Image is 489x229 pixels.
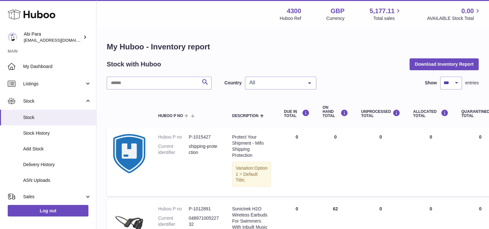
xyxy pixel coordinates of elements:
[23,64,91,70] span: My Dashboard
[158,215,189,227] dt: Current identifier
[189,206,219,212] dd: P-1012891
[189,134,219,140] dd: P-1015427
[23,115,91,121] span: Stock
[248,80,303,86] span: All
[107,42,479,52] h1: My Huboo - Inventory report
[277,128,316,196] td: 0
[232,162,271,187] div: Variation:
[158,134,189,140] dt: Huboo P no
[8,205,88,216] a: Log out
[189,215,219,227] dd: 04897100522732
[8,32,17,42] img: Abi@mifo.co.uk
[465,80,479,86] span: entries
[113,134,145,173] img: product image
[107,60,161,69] h2: Stock with Huboo
[23,177,91,183] span: ASN Uploads
[413,109,448,118] div: ALLOCATED Total
[23,162,91,168] span: Delivery History
[224,80,242,86] label: Country
[331,7,344,15] strong: GBP
[373,15,402,21] span: Total sales
[23,146,91,152] span: Add Stock
[23,130,91,136] span: Stock History
[189,143,219,156] dd: shipping-protection
[407,128,455,196] td: 0
[326,15,345,21] div: Currency
[158,114,183,118] span: Huboo P no
[23,194,85,200] span: Sales
[425,80,437,86] label: Show
[23,81,85,87] span: Listings
[322,106,348,118] div: ON HAND Total
[158,206,189,212] dt: Huboo P no
[427,7,481,21] a: 0.00 AVAILABLE Stock Total
[23,98,85,104] span: Stock
[158,143,189,156] dt: Current identifier
[232,114,258,118] span: Description
[361,109,400,118] div: UNPROCESSED Total
[316,128,355,196] td: 0
[236,165,267,183] span: Option 1 = Default Title;
[284,109,310,118] div: DUE IN TOTAL
[280,15,301,21] div: Huboo Ref
[24,31,82,43] div: Abi Para
[370,7,395,15] span: 5,177.11
[355,128,407,196] td: 0
[479,206,482,211] span: 0
[232,134,271,158] div: Protect Your Shipment - Mifo Shipping Protection
[287,7,301,15] strong: 4300
[24,38,95,43] span: [EMAIL_ADDRESS][DOMAIN_NAME]
[410,58,479,70] button: Download Inventory Report
[427,15,481,21] span: AVAILABLE Stock Total
[479,134,482,140] span: 0
[370,7,402,21] a: 5,177.11 Total sales
[461,7,474,15] span: 0.00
